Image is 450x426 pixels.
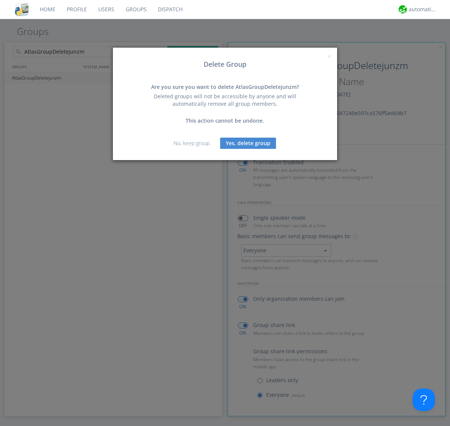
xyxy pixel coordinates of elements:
[327,51,331,61] span: ×
[118,61,331,68] h3: Delete Group
[144,83,306,91] div: Are you sure you want to delete AtlasGroupDeletejunzm?
[15,3,28,16] img: cddb5a64eb264b2086981ab96f4c1ba7
[144,93,306,108] div: Deleted groups will not be accessible by anyone and will automatically remove all group members.
[144,117,306,124] div: This action cannot be undone.
[220,138,276,149] button: Yes, delete group
[409,6,437,13] div: automation+atlas
[399,5,407,13] img: d2d01cd9b4174d08988066c6d424eccd
[174,139,211,147] a: No, keep group.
